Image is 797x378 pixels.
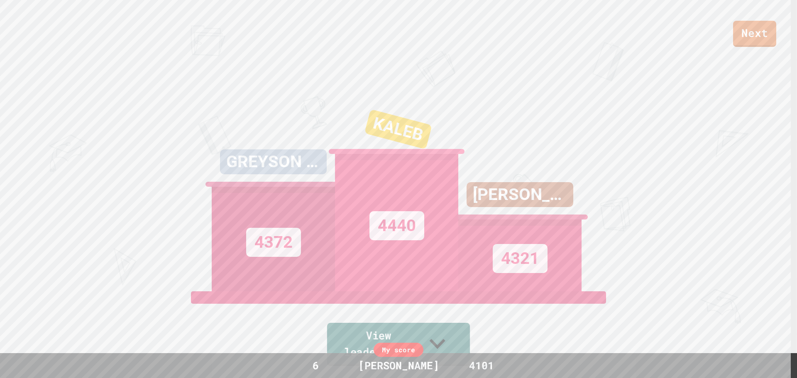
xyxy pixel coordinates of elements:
div: 4101 [450,358,513,373]
div: 4321 [493,244,548,273]
div: My score [374,343,423,357]
div: [PERSON_NAME] [467,182,573,207]
div: KALEB [364,109,432,149]
div: 6 [284,358,347,373]
a: Next [733,21,776,47]
div: [PERSON_NAME] [350,358,447,373]
div: 4372 [246,228,301,257]
div: 4440 [369,211,424,240]
a: View leaderboard [327,323,470,366]
div: GREYSON JANDAAA [220,149,327,174]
